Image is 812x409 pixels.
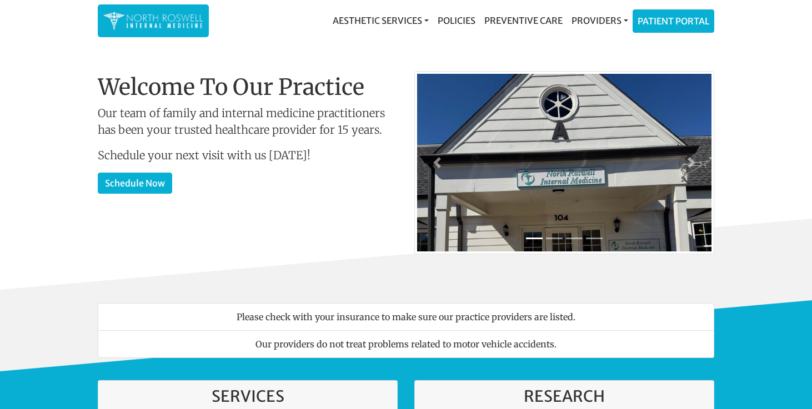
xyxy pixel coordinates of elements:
li: Our providers do not treat problems related to motor vehicle accidents. [98,330,714,358]
img: North Roswell Internal Medicine [103,10,203,32]
li: Please check with your insurance to make sure our practice providers are listed. [98,303,714,331]
a: Providers [567,9,633,32]
p: Our team of family and internal medicine practitioners has been your trusted healthcare provider ... [98,105,398,138]
a: Patient Portal [633,10,714,32]
h3: Research [426,387,703,406]
p: Schedule your next visit with us [DATE]! [98,147,398,164]
h1: Welcome To Our Practice [98,74,398,100]
a: Aesthetic Services [328,9,433,32]
a: Preventive Care [480,9,567,32]
a: Policies [433,9,480,32]
h3: Services [109,387,386,406]
a: Schedule Now [98,173,172,194]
